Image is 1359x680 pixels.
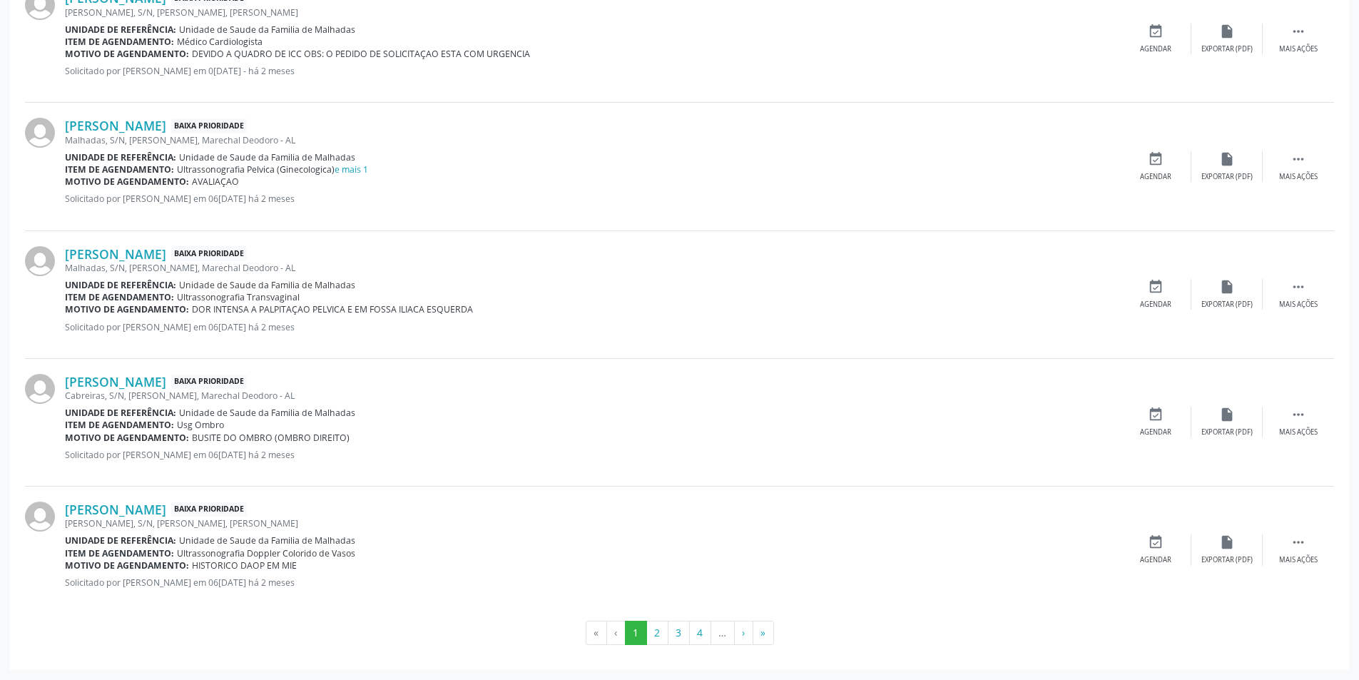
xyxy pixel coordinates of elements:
[1148,24,1164,39] i: event_available
[65,262,1120,274] div: Malhadas, S/N, [PERSON_NAME], Marechal Deodoro - AL
[1219,151,1235,167] i: insert_drive_file
[65,419,174,431] b: Item de agendamento:
[65,534,176,547] b: Unidade de referência:
[65,6,1120,19] div: [PERSON_NAME], S/N, [PERSON_NAME], [PERSON_NAME]
[668,621,690,645] button: Go to page 3
[177,419,224,431] span: Usg Ombro
[179,279,355,291] span: Unidade de Saude da Familia de Malhadas
[1279,427,1318,437] div: Mais ações
[65,279,176,291] b: Unidade de referência:
[171,375,247,390] span: Baixa Prioridade
[192,559,297,572] span: HISTORICO DAOP EM MIE
[171,246,247,261] span: Baixa Prioridade
[1219,279,1235,295] i: insert_drive_file
[65,303,189,315] b: Motivo de agendamento:
[1140,300,1171,310] div: Agendar
[753,621,774,645] button: Go to last page
[65,432,189,444] b: Motivo de agendamento:
[65,449,1120,461] p: Solicitado por [PERSON_NAME] em 06[DATE] há 2 meses
[192,432,350,444] span: BUSITE DO OMBRO (OMBRO DIREITO)
[1219,534,1235,550] i: insert_drive_file
[1279,44,1318,54] div: Mais ações
[25,118,55,148] img: img
[1201,427,1253,437] div: Exportar (PDF)
[1291,407,1306,422] i: 
[1148,407,1164,422] i: event_available
[25,246,55,276] img: img
[1219,407,1235,422] i: insert_drive_file
[335,163,368,176] a: e mais 1
[65,118,166,133] a: [PERSON_NAME]
[177,163,368,176] span: Ultrassonografia Pelvica (Ginecologica)
[1219,24,1235,39] i: insert_drive_file
[65,547,174,559] b: Item de agendamento:
[65,390,1120,402] div: Cabreiras, S/N, [PERSON_NAME], Marechal Deodoro - AL
[1140,172,1171,182] div: Agendar
[65,48,189,60] b: Motivo de agendamento:
[25,502,55,532] img: img
[65,134,1120,146] div: Malhadas, S/N, [PERSON_NAME], Marechal Deodoro - AL
[1291,279,1306,295] i: 
[1148,534,1164,550] i: event_available
[65,65,1120,77] p: Solicitado por [PERSON_NAME] em 0[DATE] - há 2 meses
[65,176,189,188] b: Motivo de agendamento:
[65,163,174,176] b: Item de agendamento:
[65,321,1120,333] p: Solicitado por [PERSON_NAME] em 06[DATE] há 2 meses
[192,48,530,60] span: DEVIDO A QUADRO DE ICC OBS: O PEDIDO DE SOLICITAÇAO ESTA COM URGENCIA
[65,374,166,390] a: [PERSON_NAME]
[171,502,247,517] span: Baixa Prioridade
[689,621,711,645] button: Go to page 4
[65,291,174,303] b: Item de agendamento:
[1201,44,1253,54] div: Exportar (PDF)
[1201,172,1253,182] div: Exportar (PDF)
[65,577,1120,589] p: Solicitado por [PERSON_NAME] em 06[DATE] há 2 meses
[192,303,473,315] span: DOR INTENSA A PALPITAÇAO PELVICA E EM FOSSA ILIACA ESQUERDA
[1140,44,1171,54] div: Agendar
[625,621,647,645] button: Go to page 1
[1279,555,1318,565] div: Mais ações
[179,407,355,419] span: Unidade de Saude da Familia de Malhadas
[65,559,189,572] b: Motivo de agendamento:
[179,534,355,547] span: Unidade de Saude da Familia de Malhadas
[1201,300,1253,310] div: Exportar (PDF)
[171,118,247,133] span: Baixa Prioridade
[65,36,174,48] b: Item de agendamento:
[1201,555,1253,565] div: Exportar (PDF)
[1279,172,1318,182] div: Mais ações
[65,517,1120,529] div: [PERSON_NAME], S/N, [PERSON_NAME], [PERSON_NAME]
[1279,300,1318,310] div: Mais ações
[177,291,300,303] span: Ultrassonografia Transvaginal
[65,151,176,163] b: Unidade de referência:
[1140,427,1171,437] div: Agendar
[65,246,166,262] a: [PERSON_NAME]
[65,502,166,517] a: [PERSON_NAME]
[65,24,176,36] b: Unidade de referência:
[192,176,239,188] span: AVALIAÇAO
[1291,534,1306,550] i: 
[179,24,355,36] span: Unidade de Saude da Familia de Malhadas
[177,36,263,48] span: Médico Cardiologista
[179,151,355,163] span: Unidade de Saude da Familia de Malhadas
[1291,151,1306,167] i: 
[734,621,753,645] button: Go to next page
[1140,555,1171,565] div: Agendar
[177,547,355,559] span: Ultrassonografia Doppler Colorido de Vasos
[25,621,1334,645] ul: Pagination
[25,374,55,404] img: img
[65,407,176,419] b: Unidade de referência:
[1148,279,1164,295] i: event_available
[646,621,668,645] button: Go to page 2
[1148,151,1164,167] i: event_available
[65,193,1120,205] p: Solicitado por [PERSON_NAME] em 06[DATE] há 2 meses
[1291,24,1306,39] i: 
